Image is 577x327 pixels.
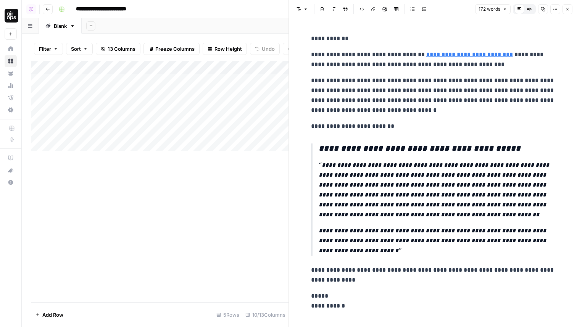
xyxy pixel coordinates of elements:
span: Row Height [214,45,242,53]
a: AirOps Academy [5,152,17,164]
button: Row Height [203,43,247,55]
span: Sort [71,45,81,53]
div: Blank [54,22,67,30]
button: Undo [250,43,280,55]
span: Freeze Columns [155,45,195,53]
a: Browse [5,55,17,67]
a: Home [5,43,17,55]
span: 13 Columns [108,45,135,53]
span: 172 words [479,6,500,13]
button: Add Row [31,309,68,321]
span: Filter [39,45,51,53]
a: Flightpath [5,92,17,104]
img: AirOps Administrative Logo [5,9,18,23]
button: Workspace: AirOps Administrative [5,6,17,25]
span: Undo [262,45,275,53]
button: 172 words [475,4,511,14]
button: 13 Columns [96,43,140,55]
button: Sort [66,43,93,55]
a: Settings [5,104,17,116]
button: Filter [34,43,63,55]
a: Blank [39,18,82,34]
button: Freeze Columns [143,43,200,55]
div: What's new? [5,164,16,176]
button: What's new? [5,164,17,176]
a: Usage [5,79,17,92]
a: Your Data [5,67,17,79]
div: 10/13 Columns [242,309,288,321]
div: 5 Rows [213,309,242,321]
button: Help + Support [5,176,17,188]
span: Add Row [42,311,63,319]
